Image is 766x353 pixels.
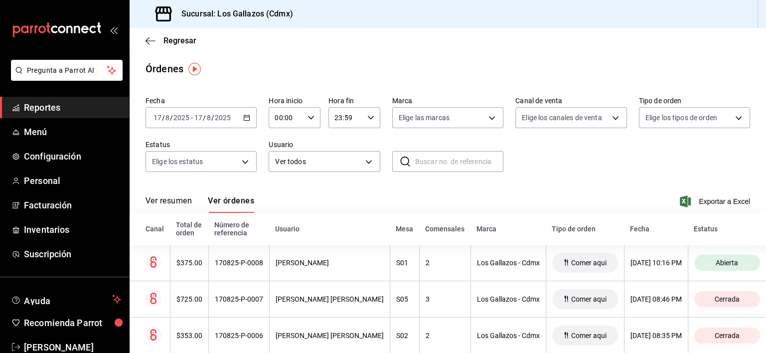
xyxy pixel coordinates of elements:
div: Fecha [630,225,682,233]
div: 170825-P-0006 [215,332,263,340]
span: Comer aqui [567,295,611,303]
div: Total de orden [176,221,202,237]
label: Hora inicio [269,97,320,104]
button: Exportar a Excel [682,195,750,207]
span: / [170,114,173,122]
span: - [191,114,193,122]
div: 170825-P-0008 [215,259,263,267]
button: Regresar [146,36,196,45]
span: Ayuda [24,293,108,305]
div: Los Gallazos - Cdmx [477,332,540,340]
span: Elige los canales de venta [522,113,602,123]
span: / [162,114,165,122]
span: Menú [24,125,121,139]
span: Recomienda Parrot [24,316,121,330]
div: [DATE] 10:16 PM [630,259,682,267]
input: ---- [173,114,190,122]
button: open_drawer_menu [110,26,118,34]
div: Órdenes [146,61,183,76]
div: Comensales [425,225,464,233]
span: Reportes [24,101,121,114]
span: Comer aqui [567,332,611,340]
span: Cerrada [711,332,744,340]
div: S01 [396,259,413,267]
label: Usuario [269,141,380,148]
div: Número de referencia [214,221,263,237]
div: [PERSON_NAME] [276,259,384,267]
h3: Sucursal: Los Gallazos (Cdmx) [173,8,293,20]
button: Ver órdenes [208,196,254,213]
span: Suscripción [24,247,121,261]
span: Configuración [24,150,121,163]
div: $725.00 [176,295,202,303]
span: / [203,114,206,122]
div: 2 [426,332,464,340]
div: $375.00 [176,259,202,267]
span: Regresar [163,36,196,45]
div: Los Gallazos - Cdmx [477,259,540,267]
span: Facturación [24,198,121,212]
span: Pregunta a Parrot AI [27,65,107,76]
div: navigation tabs [146,196,254,213]
a: Pregunta a Parrot AI [7,72,123,83]
input: -- [194,114,203,122]
input: Buscar no. de referencia [415,152,503,172]
span: Comer aqui [567,259,611,267]
span: Ver todos [275,157,361,167]
input: ---- [214,114,231,122]
span: Personal [24,174,121,187]
div: Tipo de orden [552,225,618,233]
div: [DATE] 08:46 PM [630,295,682,303]
div: [PERSON_NAME] [PERSON_NAME] [276,332,384,340]
div: [DATE] 08:35 PM [630,332,682,340]
input: -- [153,114,162,122]
label: Canal de venta [515,97,626,104]
span: Inventarios [24,223,121,236]
div: S05 [396,295,413,303]
div: $353.00 [176,332,202,340]
span: / [211,114,214,122]
div: Marca [476,225,540,233]
div: Estatus [694,225,760,233]
span: Elige las marcas [399,113,450,123]
button: Pregunta a Parrot AI [11,60,123,81]
div: 170825-P-0007 [215,295,263,303]
input: -- [165,114,170,122]
input: -- [206,114,211,122]
label: Fecha [146,97,257,104]
span: Elige los estatus [152,157,203,167]
div: Canal [146,225,164,233]
div: 2 [426,259,464,267]
div: S02 [396,332,413,340]
div: Mesa [396,225,413,233]
span: Elige los tipos de orden [645,113,717,123]
div: Usuario [275,225,384,233]
label: Marca [392,97,503,104]
button: Ver resumen [146,196,192,213]
label: Tipo de orden [639,97,750,104]
div: 3 [426,295,464,303]
div: [PERSON_NAME] [PERSON_NAME] [276,295,384,303]
span: Abierta [712,259,742,267]
div: Los Gallazos - Cdmx [477,295,540,303]
img: Tooltip marker [188,63,201,75]
span: Cerrada [711,295,744,303]
label: Estatus [146,141,257,148]
label: Hora fin [328,97,380,104]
